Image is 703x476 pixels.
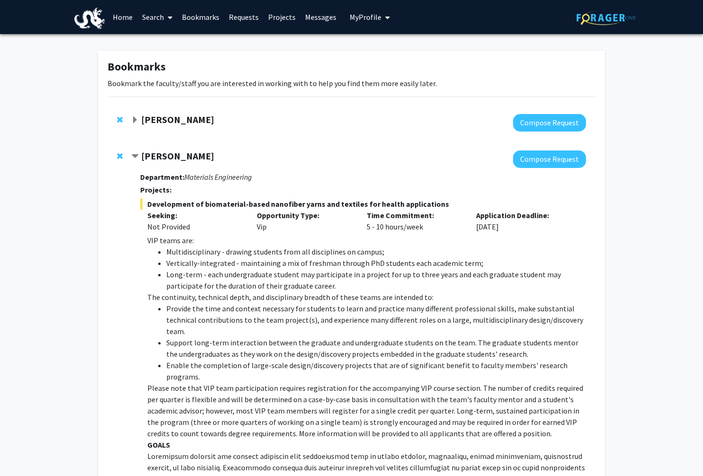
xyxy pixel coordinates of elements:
[140,172,184,182] strong: Department:
[147,235,586,246] p: VIP teams are:
[147,291,586,303] p: The continuity, technical depth, and disciplinary breadth of these teams are intended to:
[117,152,123,160] span: Remove Caroline Schauer from bookmarks
[350,12,381,22] span: My Profile
[166,303,586,337] li: Provide the time and context necessary for students to learn and practice many different professi...
[250,210,360,232] div: Vip
[147,440,170,450] strong: GOALS
[141,114,214,125] strong: [PERSON_NAME]
[108,60,595,74] h1: Bookmarks
[367,210,462,221] p: Time Commitment:
[141,150,214,162] strong: [PERSON_NAME]
[108,0,137,34] a: Home
[263,0,300,34] a: Projects
[131,153,139,160] span: Contract Caroline Schauer Bookmark
[300,0,341,34] a: Messages
[184,172,252,182] i: Materials Engineering
[166,360,586,382] li: Enable the completion of large-scale design/discovery projects that are of significant benefit to...
[7,433,40,469] iframe: Chat
[166,257,586,269] li: Vertically-integrated - maintaining a mix of freshman through PhD students each academic term;
[476,210,572,221] p: Application Deadline:
[177,0,224,34] a: Bookmarks
[108,78,595,89] p: Bookmark the faculty/staff you are interested in working with to help you find them more easily l...
[147,221,243,232] div: Not Provided
[166,246,586,257] li: Multidisciplinary - drawing students from all disciplines on campus;
[147,210,243,221] p: Seeking:
[360,210,469,232] div: 5 - 10 hours/week
[166,337,586,360] li: Support long-term interaction between the graduate and undergraduate students on the team. The gr...
[224,0,263,34] a: Requests
[74,8,105,29] img: Drexel University Logo
[513,150,586,168] button: Compose Request to Caroline Schauer
[166,269,586,291] li: Long-term - each undergraduate student may participate in a project for up to three years and eac...
[137,0,177,34] a: Search
[117,116,123,123] span: Remove Hasan Ayaz from bookmarks
[140,198,586,210] span: Development of biomaterial-based nanofiber yarns and textiles for health applications
[140,185,171,194] strong: Projects:
[513,114,586,132] button: Compose Request to Hasan Ayaz
[469,210,579,232] div: [DATE]
[131,116,139,124] span: Expand Hasan Ayaz Bookmark
[577,10,636,25] img: ForagerOne Logo
[257,210,352,221] p: Opportunity Type:
[147,382,586,439] p: Please note that VIP team participation requires registration for the accompanying VIP course sec...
